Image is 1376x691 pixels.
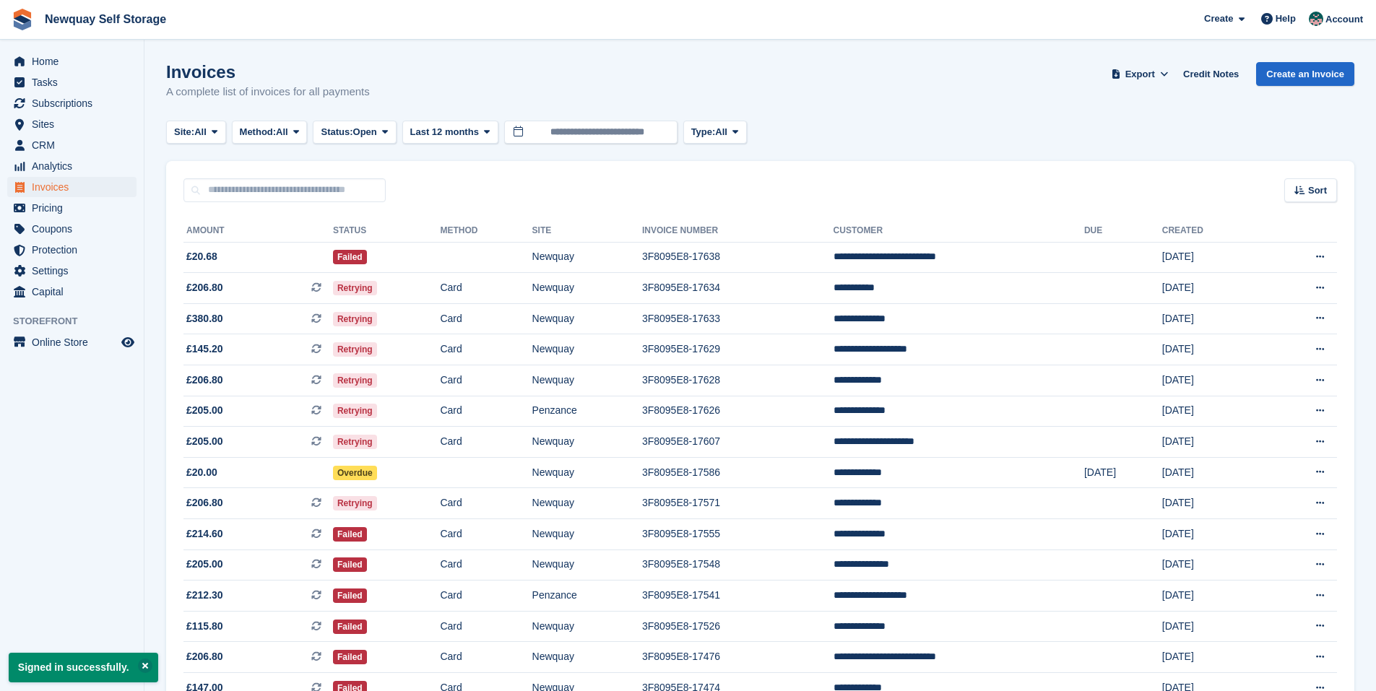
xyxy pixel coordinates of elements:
span: Home [32,51,118,71]
span: Retrying [333,404,377,418]
span: £145.20 [186,342,223,357]
td: [DATE] [1162,488,1263,519]
span: All [715,125,727,139]
span: Open [353,125,377,139]
a: Newquay Self Storage [39,7,172,31]
a: Create an Invoice [1256,62,1354,86]
td: [DATE] [1084,457,1162,488]
td: 3F8095E8-17634 [642,273,834,304]
span: £206.80 [186,280,223,295]
th: Status [333,220,440,243]
span: Invoices [32,177,118,197]
span: £20.00 [186,465,217,480]
span: Failed [333,620,367,634]
span: £212.30 [186,588,223,603]
a: menu [7,177,137,197]
button: Last 12 months [402,121,498,144]
td: 3F8095E8-17629 [642,334,834,365]
th: Amount [183,220,333,243]
td: 3F8095E8-17571 [642,488,834,519]
span: £20.68 [186,249,217,264]
span: Online Store [32,332,118,352]
td: [DATE] [1162,242,1263,273]
td: Card [440,334,532,365]
button: Site: All [166,121,226,144]
span: Retrying [333,435,377,449]
span: All [276,125,288,139]
span: Subscriptions [32,93,118,113]
td: 3F8095E8-17476 [642,642,834,673]
span: Analytics [32,156,118,176]
span: Storefront [13,314,144,329]
span: £115.80 [186,619,223,634]
span: £214.60 [186,526,223,542]
span: Site: [174,125,194,139]
span: Export [1125,67,1155,82]
td: Newquay [532,303,642,334]
td: Newquay [532,273,642,304]
button: Status: Open [313,121,396,144]
button: Export [1108,62,1172,86]
td: Newquay [532,519,642,550]
td: Newquay [532,642,642,673]
a: menu [7,114,137,134]
span: £205.00 [186,434,223,449]
td: Newquay [532,611,642,642]
a: Preview store [119,334,137,351]
td: Card [440,549,532,581]
span: All [194,125,207,139]
td: [DATE] [1162,457,1263,488]
span: Capital [32,282,118,302]
td: [DATE] [1162,273,1263,304]
a: menu [7,261,137,281]
span: £206.80 [186,649,223,664]
td: Card [440,519,532,550]
span: £380.80 [186,311,223,326]
span: Sites [32,114,118,134]
td: [DATE] [1162,611,1263,642]
a: menu [7,240,137,260]
img: Tina [1309,12,1323,26]
span: Retrying [333,342,377,357]
th: Due [1084,220,1162,243]
td: [DATE] [1162,581,1263,612]
span: CRM [32,135,118,155]
span: Overdue [333,466,377,480]
td: [DATE] [1162,303,1263,334]
a: menu [7,93,137,113]
th: Site [532,220,642,243]
span: Failed [333,588,367,603]
td: [DATE] [1162,365,1263,396]
th: Customer [834,220,1084,243]
td: Newquay [532,242,642,273]
td: Card [440,365,532,396]
td: [DATE] [1162,519,1263,550]
td: Newquay [532,457,642,488]
td: Penzance [532,396,642,427]
span: Help [1276,12,1296,26]
td: Card [440,427,532,458]
span: Coupons [32,219,118,239]
td: Card [440,303,532,334]
span: Failed [333,527,367,542]
th: Invoice Number [642,220,834,243]
span: Failed [333,557,367,572]
td: [DATE] [1162,642,1263,673]
span: Pricing [32,198,118,218]
a: Credit Notes [1177,62,1245,86]
span: Sort [1308,183,1327,198]
span: Retrying [333,312,377,326]
button: Type: All [683,121,747,144]
span: Failed [333,250,367,264]
td: 3F8095E8-17633 [642,303,834,334]
td: Newquay [532,549,642,581]
td: 3F8095E8-17607 [642,427,834,458]
span: £205.00 [186,557,223,572]
span: £205.00 [186,403,223,418]
a: menu [7,219,137,239]
span: £206.80 [186,495,223,510]
td: 3F8095E8-17541 [642,581,834,612]
span: Type: [691,125,716,139]
span: Protection [32,240,118,260]
span: Method: [240,125,277,139]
